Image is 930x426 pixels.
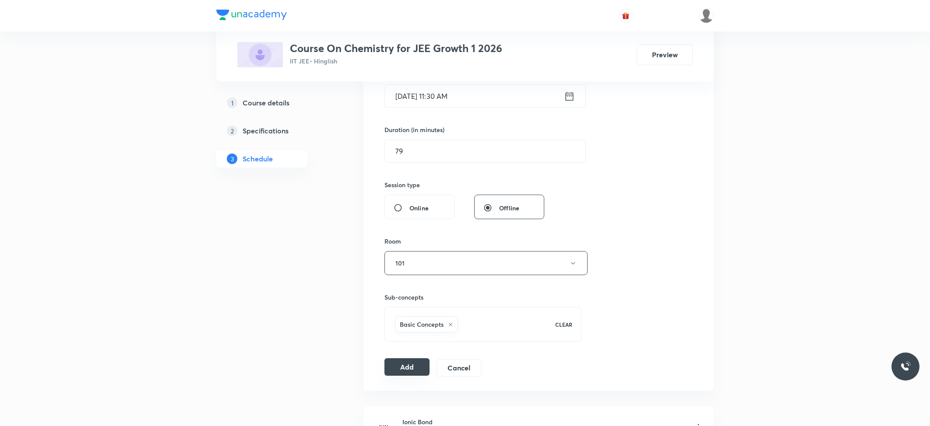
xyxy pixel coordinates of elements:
[290,56,502,66] p: IIT JEE • Hinglish
[384,251,588,275] button: 101
[384,358,430,376] button: Add
[216,10,287,22] a: Company Logo
[699,8,714,23] img: Divya tyagi
[243,154,273,164] h5: Schedule
[237,42,283,67] img: 0366B5F7-30BD-46CD-B150-A771C74CD8E9_plus.png
[499,203,519,213] span: Offline
[384,293,581,302] h6: Sub-concepts
[619,9,633,23] button: avatar
[637,44,693,65] button: Preview
[385,140,585,162] input: 79
[290,42,502,55] h3: Course On Chemistry for JEE Growth 1 2026
[227,98,237,108] p: 1
[384,180,420,189] h6: Session type
[400,320,444,329] h6: Basic Concepts
[555,321,572,328] p: CLEAR
[227,126,237,136] p: 2
[227,154,237,164] p: 3
[622,12,630,20] img: avatar
[900,361,911,372] img: ttu
[216,10,287,20] img: Company Logo
[384,125,444,134] h6: Duration (in minutes)
[243,98,289,108] h5: Course details
[437,359,482,377] button: Cancel
[409,203,429,213] span: Online
[384,237,401,246] h6: Room
[243,126,289,136] h5: Specifications
[216,122,335,140] a: 2Specifications
[216,94,335,112] a: 1Course details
